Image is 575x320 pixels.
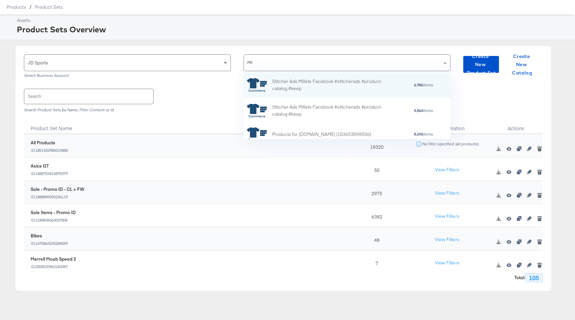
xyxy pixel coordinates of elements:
div: items [390,108,434,113]
div: ID: 1851332985019888 [31,148,68,152]
div: Asics GT [31,163,68,169]
div: Bikes [31,233,68,239]
strong: 5,864 [414,108,423,113]
button: Create New Product Set [463,56,499,73]
div: 6382 [348,204,402,227]
div: 48 [348,227,402,251]
button: Create New Catalog [504,56,540,73]
div: Sale - Promo ID - CL + FW [31,186,85,193]
div: 50 [348,157,402,181]
strong: 8,692 [414,132,423,137]
div: Search Product Sets by Name, Filter Content or Id [24,108,543,112]
button: View Filters [430,210,464,223]
span: Create New Catalog [507,52,537,77]
strong: 6,986 [414,82,423,87]
input: Search product sets [24,89,153,104]
span: / [26,4,35,10]
div: Stitcher Ads Millets Facebook #stitcherads #product-catalog #keep [272,104,390,118]
strong: Total : [514,274,525,281]
div: All Products [31,140,68,146]
span: Products [7,4,26,10]
div: items [390,83,434,87]
a: Product Sets [35,4,63,10]
div: Select Business Account [24,73,231,78]
div: 18320 [348,134,402,157]
button: View Filters [430,257,464,269]
div: Assets [17,17,567,24]
div: grid [244,72,450,140]
div: Merrell Moab Speed 2 [31,256,76,262]
span: JD Sports [28,60,48,66]
button: View Filters [430,164,464,176]
div: ID: 1248835663027806 [31,217,76,222]
div: 2975 [348,181,402,204]
div: ID: 1888889205236119 [31,194,85,199]
div: Products for [DOMAIN_NAME] (103653098506) [272,131,371,138]
div: ID: 2505033963183357 [31,264,76,269]
div: Toggle SortBy [24,117,348,134]
div: 7 [348,251,402,274]
button: View Filters [430,234,464,246]
div: Product Sets Overview [17,24,567,35]
div: 105 [525,273,543,283]
div: Stitcher Ads Millets Facebook #stitcherads #product-catalog #keep [272,78,390,92]
div: Product Set Name [24,117,348,134]
div: Sale Items - Promo ID [31,209,76,216]
div: ID: 1488753415875379 [31,171,68,176]
div: Actions [489,117,543,134]
span: Create New Product Set [466,52,496,77]
div: No filter specified (all products) [422,142,479,146]
button: View Filters [430,187,464,199]
div: ID: 1670863230284559 [31,241,68,245]
div: items [371,132,434,137]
